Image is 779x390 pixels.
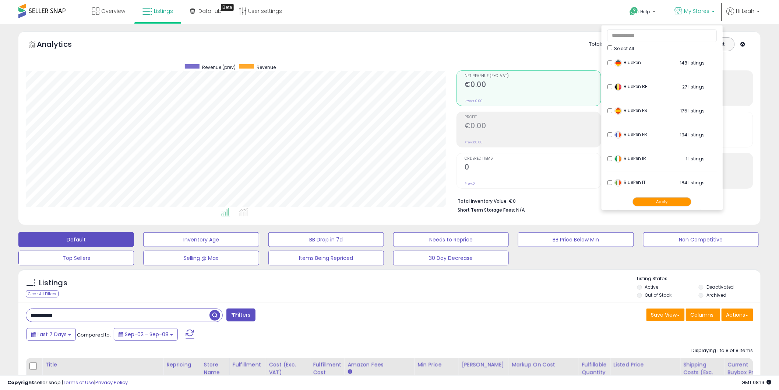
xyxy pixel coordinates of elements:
[680,132,705,138] span: 194 listings
[226,309,255,321] button: Filters
[458,198,508,204] b: Total Inventory Value:
[615,131,622,139] img: france.png
[692,347,753,354] div: Displaying 1 to 8 of 8 items
[77,331,111,338] span: Compared to:
[465,74,601,78] span: Net Revenue (Exc. VAT)
[615,59,622,67] img: germany.png
[615,179,646,185] span: BluePen IT
[686,156,705,162] span: 1 listings
[512,361,575,369] div: Markup on Cost
[646,309,685,321] button: Save View
[637,275,761,282] p: Listing States:
[645,284,659,290] label: Active
[101,7,125,15] span: Overview
[143,251,259,265] button: Selling @ Max
[154,7,173,15] span: Listings
[465,157,601,161] span: Ordered Items
[166,361,198,369] div: Repricing
[683,84,705,90] span: 27 listings
[742,379,772,386] span: 2025-09-16 08:19 GMT
[615,83,622,91] img: belgium.png
[18,232,134,247] button: Default
[348,361,411,369] div: Amazon Fees
[39,278,67,288] h5: Listings
[27,328,76,341] button: Last 7 Days
[18,251,134,265] button: Top Sellers
[684,7,710,15] span: My Stores
[269,361,307,376] div: Cost (Exc. VAT)
[393,232,509,247] button: Needs to Reprice
[615,59,641,66] span: BluePen
[615,179,622,187] img: italy.png
[458,196,748,205] li: €0
[615,131,648,137] span: BluePen FR
[204,361,226,376] div: Store Name
[727,7,760,24] a: Hi Leah
[465,181,475,186] small: Prev: 0
[63,379,94,386] a: Terms of Use
[95,379,128,386] a: Privacy Policy
[465,99,483,103] small: Prev: €0.00
[615,107,648,114] span: BluePen ES
[615,83,648,90] span: BluePen BE
[518,232,634,247] button: BB Price Below Min
[509,358,579,387] th: The percentage added to the cost of goods (COGS) that forms the calculator for Min & Max prices.
[465,163,601,173] h2: 0
[37,39,86,51] h5: Analytics
[125,331,169,338] span: Sep-02 - Sep-08
[313,361,341,376] div: Fulfillment Cost
[221,4,234,11] div: Tooltip anchor
[645,292,672,298] label: Out of Stock
[45,361,160,369] div: Title
[641,8,651,15] span: Help
[624,1,663,24] a: Help
[615,107,622,115] img: spain.png
[465,140,483,144] small: Prev: €0.00
[615,155,622,163] img: ireland.png
[614,45,634,52] span: Select All
[465,122,601,132] h2: €0.00
[582,361,607,376] div: Fulfillable Quantity
[633,197,692,206] button: Apply
[736,7,755,15] span: Hi Leah
[26,290,59,297] div: Clear All Filters
[728,361,766,376] div: Current Buybox Price
[706,292,726,298] label: Archived
[465,115,601,119] span: Profit
[143,232,259,247] button: Inventory Age
[615,155,646,161] span: BluePen IR
[465,80,601,90] h2: €0.00
[257,64,276,70] span: Revenue
[393,251,509,265] button: 30 Day Decrease
[7,379,128,386] div: seller snap | |
[686,309,720,321] button: Columns
[706,284,734,290] label: Deactivated
[589,41,618,48] div: Totals For
[458,207,515,213] b: Short Term Storage Fees:
[114,328,178,341] button: Sep-02 - Sep-08
[681,108,705,114] span: 175 listings
[684,361,722,384] div: Shipping Costs (Exc. VAT)
[198,7,222,15] span: DataHub
[630,7,639,16] i: Get Help
[516,206,525,213] span: N/A
[680,60,705,66] span: 148 listings
[233,361,262,369] div: Fulfillment
[691,311,714,318] span: Columns
[417,361,455,369] div: Min Price
[268,251,384,265] button: Items Being Repriced
[7,379,34,386] strong: Copyright
[268,232,384,247] button: BB Drop in 7d
[202,64,236,70] span: Revenue (prev)
[462,361,505,369] div: [PERSON_NAME]
[680,180,705,186] span: 184 listings
[614,361,677,369] div: Listed Price
[643,232,759,247] button: Non Competitive
[38,331,67,338] span: Last 7 Days
[722,309,753,321] button: Actions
